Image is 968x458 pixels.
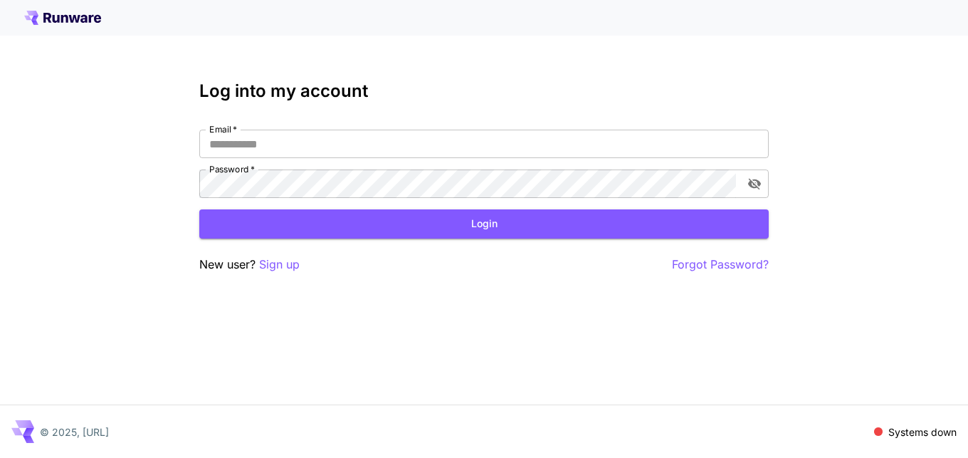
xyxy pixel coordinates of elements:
button: toggle password visibility [742,171,767,197]
button: Login [199,209,769,239]
p: New user? [199,256,300,274]
p: © 2025, [URL] [40,425,109,439]
button: Sign up [259,256,300,274]
label: Password [209,163,255,175]
p: Systems down [888,425,957,439]
button: Forgot Password? [672,256,769,274]
h3: Log into my account [199,81,769,101]
label: Email [209,123,237,135]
